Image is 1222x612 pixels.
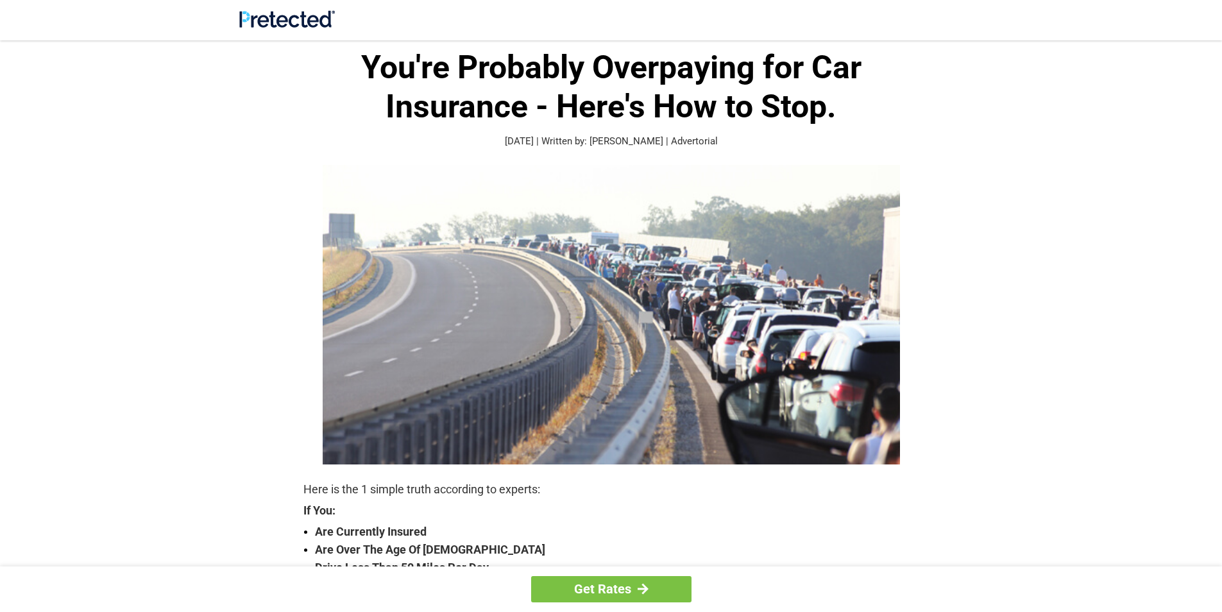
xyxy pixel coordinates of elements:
strong: If You: [303,505,919,516]
strong: Are Over The Age Of [DEMOGRAPHIC_DATA] [315,541,919,559]
img: Site Logo [239,10,335,28]
h1: You're Probably Overpaying for Car Insurance - Here's How to Stop. [303,48,919,126]
a: Site Logo [239,18,335,30]
a: Get Rates [531,576,692,602]
p: Here is the 1 simple truth according to experts: [303,480,919,498]
strong: Are Currently Insured [315,523,919,541]
p: [DATE] | Written by: [PERSON_NAME] | Advertorial [303,134,919,149]
strong: Drive Less Than 50 Miles Per Day [315,559,919,577]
